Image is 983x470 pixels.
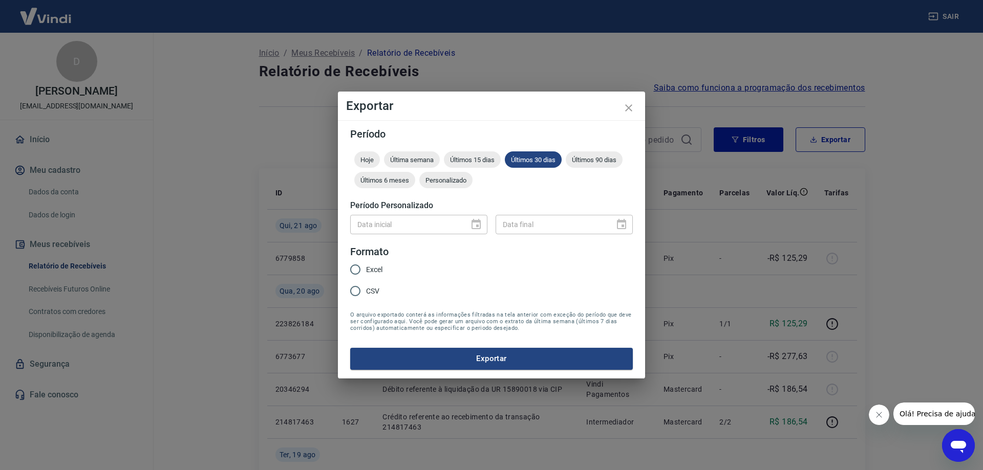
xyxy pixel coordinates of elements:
h5: Período [350,129,633,139]
div: Últimos 6 meses [354,172,415,188]
span: Personalizado [419,176,473,184]
div: Últimos 15 dias [444,151,501,168]
span: O arquivo exportado conterá as informações filtradas na tela anterior com exceção do período que ... [350,311,633,331]
span: Últimos 30 dias [505,156,562,164]
iframe: Fechar mensagem [869,405,889,425]
div: Últimos 90 dias [566,151,623,168]
span: Olá! Precisa de ajuda? [6,7,86,15]
h4: Exportar [346,100,637,112]
div: Última semana [384,151,440,168]
div: Últimos 30 dias [505,151,562,168]
span: Últimos 15 dias [444,156,501,164]
iframe: Botão para abrir a janela de mensagens [942,429,975,462]
div: Personalizado [419,172,473,188]
input: DD/MM/YYYY [496,215,607,234]
button: Exportar [350,348,633,369]
span: Últimos 6 meses [354,176,415,184]
button: close [616,96,641,120]
input: DD/MM/YYYY [350,215,462,234]
span: Última semana [384,156,440,164]
legend: Formato [350,244,389,259]
div: Hoje [354,151,380,168]
span: CSV [366,286,379,297]
span: Últimos 90 dias [566,156,623,164]
span: Excel [366,264,382,275]
span: Hoje [354,156,380,164]
iframe: Mensagem da empresa [893,402,975,425]
h5: Período Personalizado [350,200,633,211]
